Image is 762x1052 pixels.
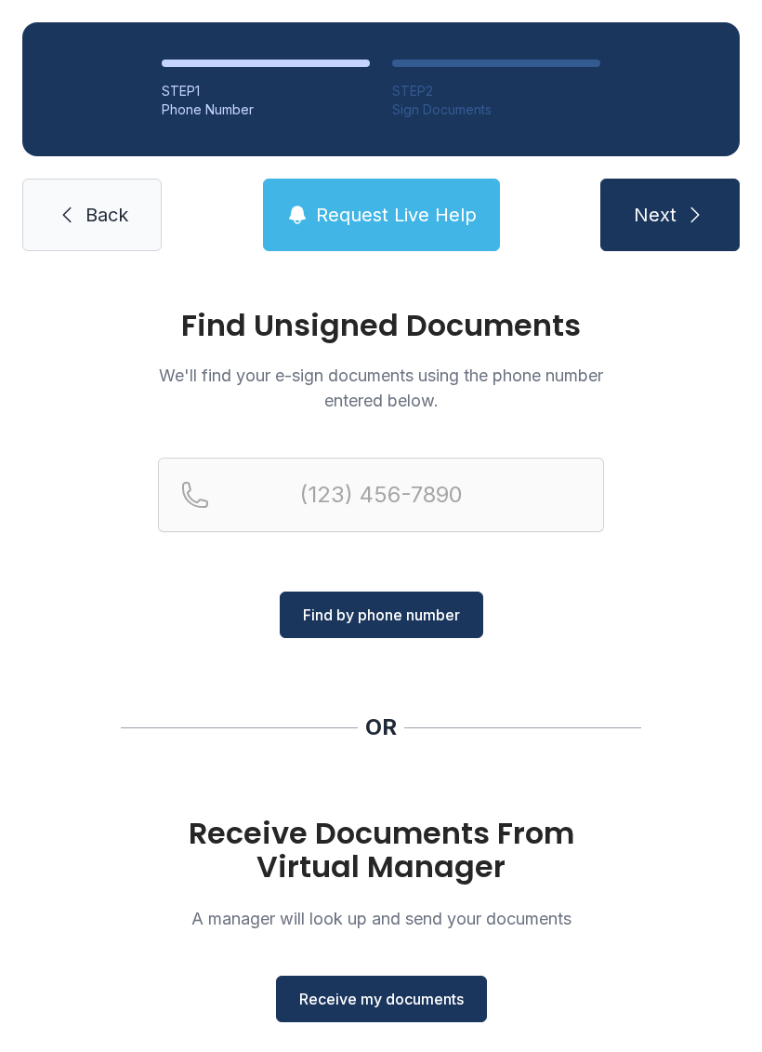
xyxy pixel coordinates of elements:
[303,604,460,626] span: Find by phone number
[316,202,477,228] span: Request Live Help
[158,363,604,413] p: We'll find your e-sign documents using the phone number entered below.
[162,82,370,100] div: STEP 1
[162,100,370,119] div: Phone Number
[392,100,600,119] div: Sign Documents
[392,82,600,100] div: STEP 2
[365,712,397,742] div: OR
[158,817,604,884] h1: Receive Documents From Virtual Manager
[158,906,604,931] p: A manager will look up and send your documents
[158,458,604,532] input: Reservation phone number
[634,202,677,228] span: Next
[299,988,464,1010] span: Receive my documents
[158,311,604,340] h1: Find Unsigned Documents
[85,202,128,228] span: Back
